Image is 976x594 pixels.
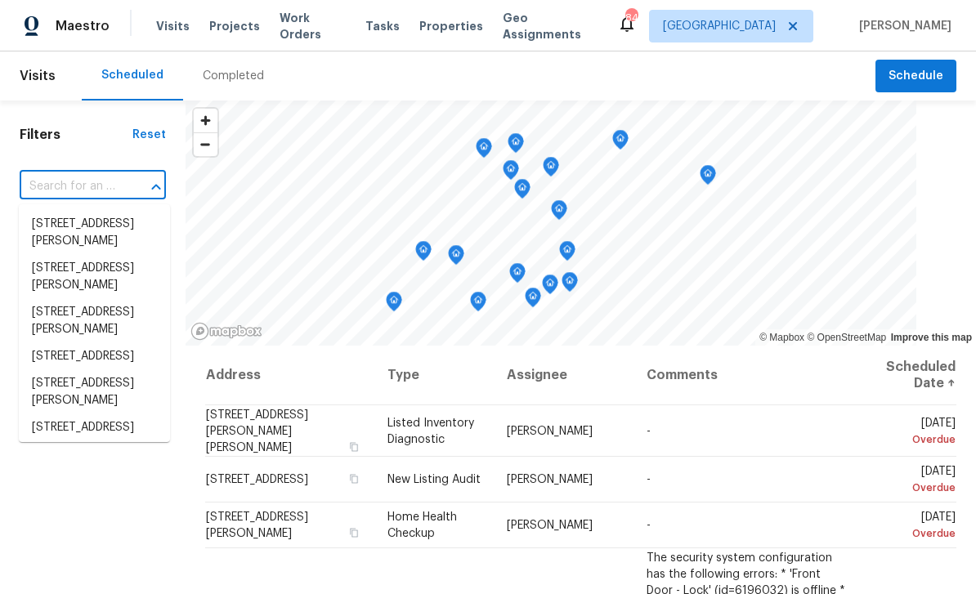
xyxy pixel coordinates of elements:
[186,100,916,346] canvas: Map
[20,127,132,143] h1: Filters
[508,133,524,159] div: Map marker
[503,10,598,42] span: Geo Assignments
[507,520,593,531] span: [PERSON_NAME]
[347,525,361,540] button: Copy Address
[872,525,956,542] div: Overdue
[19,211,170,255] li: [STREET_ADDRESS][PERSON_NAME]
[387,417,474,444] span: Listed Inventory Diagnostic
[625,10,637,26] div: 84
[132,127,166,143] div: Reset
[634,346,859,405] th: Comments
[205,346,374,405] th: Address
[647,425,651,436] span: -
[206,409,308,453] span: [STREET_ADDRESS][PERSON_NAME][PERSON_NAME]
[20,174,120,199] input: Search for an address...
[19,414,170,441] li: [STREET_ADDRESS]
[415,241,432,266] div: Map marker
[19,343,170,370] li: [STREET_ADDRESS]
[872,417,956,447] span: [DATE]
[525,288,541,313] div: Map marker
[494,346,634,405] th: Assignee
[19,441,170,485] li: [STREET_ADDRESS][PERSON_NAME]
[203,68,264,84] div: Completed
[551,200,567,226] div: Map marker
[365,20,400,32] span: Tasks
[387,474,481,485] span: New Listing Audit
[387,511,457,539] span: Home Health Checkup
[647,520,651,531] span: -
[647,474,651,485] span: -
[156,18,190,34] span: Visits
[476,138,492,163] div: Map marker
[19,299,170,343] li: [STREET_ADDRESS][PERSON_NAME]
[514,179,531,204] div: Map marker
[859,346,956,405] th: Scheduled Date ↑
[542,275,558,300] div: Map marker
[562,272,578,297] div: Map marker
[889,66,943,87] span: Schedule
[190,322,262,341] a: Mapbox homepage
[56,18,110,34] span: Maestro
[559,241,575,266] div: Map marker
[507,425,593,436] span: [PERSON_NAME]
[891,332,972,343] a: Improve this map
[507,474,593,485] span: [PERSON_NAME]
[612,130,629,155] div: Map marker
[19,255,170,299] li: [STREET_ADDRESS][PERSON_NAME]
[872,511,956,542] span: [DATE]
[503,160,519,185] div: Map marker
[145,176,168,199] button: Close
[470,292,486,317] div: Map marker
[759,332,804,343] a: Mapbox
[872,466,956,496] span: [DATE]
[509,263,526,288] div: Map marker
[20,58,56,94] span: Visits
[448,245,464,270] div: Map marker
[280,10,346,42] span: Work Orders
[386,292,402,317] div: Map marker
[347,439,361,453] button: Copy Address
[807,332,886,343] a: OpenStreetMap
[543,157,559,182] div: Map marker
[872,480,956,496] div: Overdue
[663,18,776,34] span: [GEOGRAPHIC_DATA]
[194,133,217,156] span: Zoom out
[875,60,956,93] button: Schedule
[347,471,361,486] button: Copy Address
[872,431,956,447] div: Overdue
[853,18,951,34] span: [PERSON_NAME]
[194,109,217,132] button: Zoom in
[209,18,260,34] span: Projects
[419,18,483,34] span: Properties
[19,370,170,414] li: [STREET_ADDRESS][PERSON_NAME]
[194,132,217,156] button: Zoom out
[206,474,308,485] span: [STREET_ADDRESS]
[101,67,163,83] div: Scheduled
[700,165,716,190] div: Map marker
[206,511,308,539] span: [STREET_ADDRESS][PERSON_NAME]
[374,346,494,405] th: Type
